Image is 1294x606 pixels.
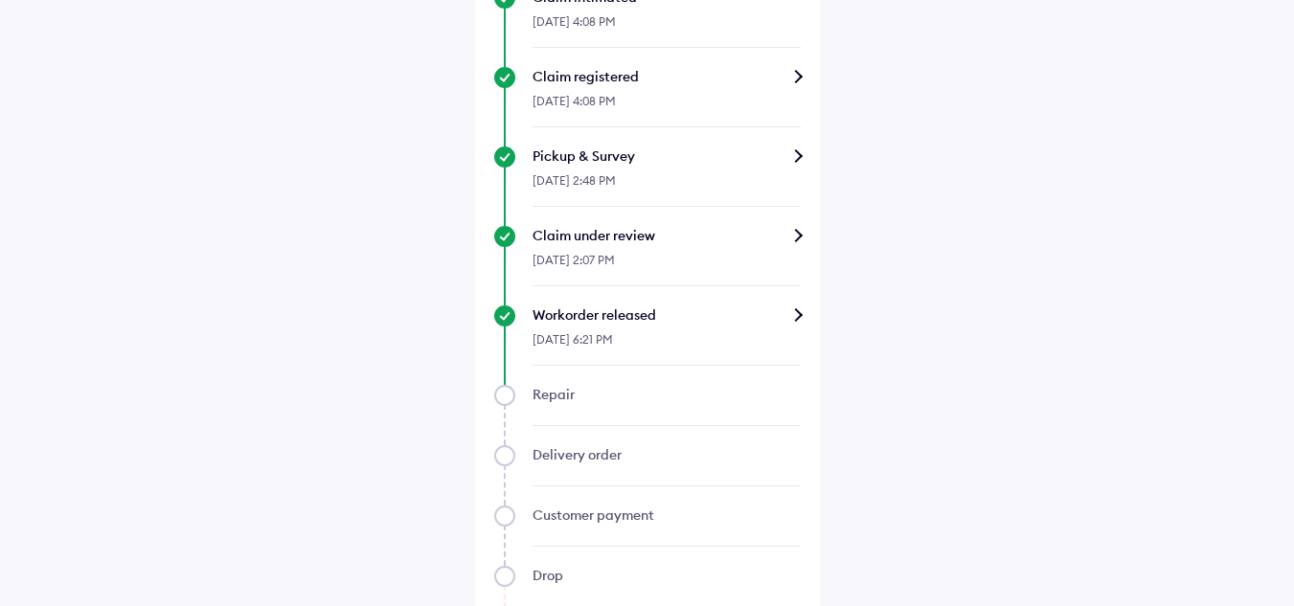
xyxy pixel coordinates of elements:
div: Customer payment [533,505,801,525]
div: Delivery order [533,445,801,464]
div: Workorder released [533,305,801,325]
div: [DATE] 6:21 PM [533,325,801,366]
div: Claim under review [533,226,801,245]
div: Pickup & Survey [533,146,801,166]
div: [DATE] 2:48 PM [533,166,801,207]
div: [DATE] 4:08 PM [533,7,801,48]
div: Drop [533,566,801,585]
div: [DATE] 2:07 PM [533,245,801,286]
div: [DATE] 4:08 PM [533,86,801,127]
div: Claim registered [533,67,801,86]
div: Repair [533,385,801,404]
